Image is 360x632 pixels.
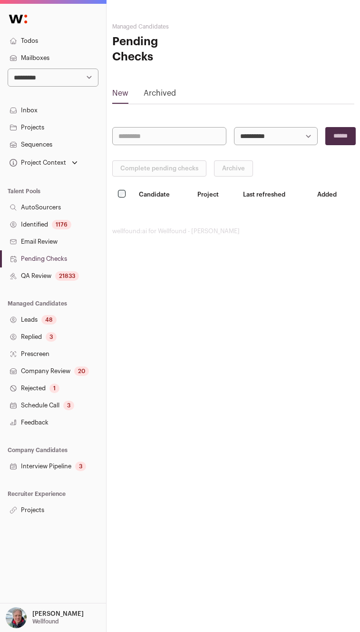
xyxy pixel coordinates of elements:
footer: wellfound:ai for Wellfound - [PERSON_NAME] [112,227,354,235]
th: Added [311,184,354,205]
button: Open dropdown [4,607,86,628]
div: 1176 [52,220,71,229]
p: [PERSON_NAME] [32,610,84,618]
div: 3 [63,401,74,410]
p: Wellfound [32,618,59,625]
h1: Pending Checks [112,34,193,65]
th: Project [192,184,237,205]
a: New [112,88,128,103]
th: Candidate [133,184,192,205]
img: Wellfound [4,10,32,29]
h2: Managed Candidates [112,23,193,30]
a: Archived [144,88,176,103]
div: 21833 [55,271,79,281]
div: 3 [46,332,57,342]
div: Project Context [8,159,66,167]
div: 20 [74,366,89,376]
div: 1 [49,384,59,393]
div: 3 [75,462,86,471]
th: Last refreshed [237,184,311,205]
button: Open dropdown [8,156,79,169]
img: 14022209-medium_jpg [6,607,27,628]
div: 48 [41,315,57,325]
